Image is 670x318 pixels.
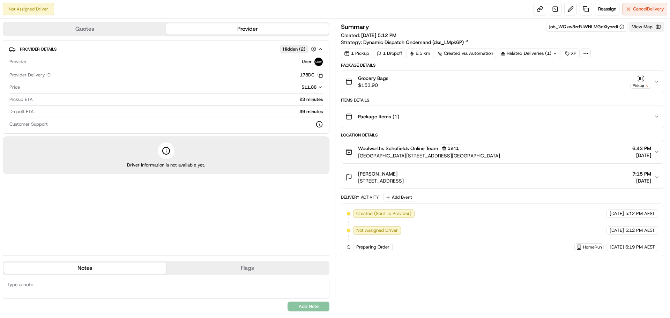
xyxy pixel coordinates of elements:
span: Dropoff ETA [9,109,34,115]
span: Cancel Delivery [633,6,664,12]
button: Provider [166,23,329,35]
div: Package Details [341,62,664,68]
div: XP [562,49,580,58]
span: 6:43 PM [632,145,651,152]
button: $11.88 [261,84,323,90]
div: Items Details [341,97,664,103]
span: 1941 [448,146,459,151]
span: Provider [9,59,27,65]
div: Strategy: [341,39,469,46]
span: [PERSON_NAME] [358,170,397,177]
div: 23 minutes [36,96,323,103]
span: Package Items ( 1 ) [358,113,399,120]
button: Quotes [3,23,166,35]
button: CancelDelivery [622,3,667,15]
span: HomeRun [583,244,602,250]
span: [GEOGRAPHIC_DATA][STREET_ADDRESS][GEOGRAPHIC_DATA] [358,152,500,159]
span: 5:12 PM AEST [625,210,655,217]
span: Customer Support [9,121,48,127]
span: Woolworths Schofields Online Team [358,145,438,152]
span: [DATE] [632,152,651,159]
button: Flags [166,262,329,274]
button: Notes [3,262,166,274]
span: Hidden ( 2 ) [283,46,305,52]
button: [PERSON_NAME][STREET_ADDRESS]7:15 PM[DATE] [341,166,664,188]
span: Pickup ETA [9,96,33,103]
span: $153.90 [358,82,388,89]
span: [DATE] [610,244,624,250]
span: Created: [341,32,396,39]
span: 6:19 PM AEST [625,244,655,250]
div: 39 minutes [37,109,323,115]
span: Created (Sent To Provider) [356,210,411,217]
span: Provider Delivery ID [9,72,51,78]
span: 5:12 PM AEST [625,227,655,234]
span: Provider Details [20,46,57,52]
button: 178DC [300,72,323,78]
a: Created via Automation [435,49,496,58]
button: Pickup [630,75,651,89]
span: Reassign [598,6,616,12]
button: Reassign [595,3,619,15]
button: Add Event [383,193,414,201]
div: Pickup [630,83,651,89]
span: Grocery Bags [358,75,388,82]
img: uber-new-logo.jpeg [314,58,323,66]
h3: Summary [341,24,369,30]
button: Package Items (1) [341,105,664,128]
span: Preparing Order [356,244,389,250]
button: View Map [629,22,664,32]
button: Woolworths Schofields Online Team1941[GEOGRAPHIC_DATA][STREET_ADDRESS][GEOGRAPHIC_DATA]6:43 PM[DATE] [341,140,664,163]
button: job_WQxw3zrRJWNLMGoXiyozdi [549,24,624,30]
div: 2.5 km [407,49,433,58]
span: [DATE] [610,227,624,234]
span: Price [9,84,20,90]
div: Location Details [341,132,664,138]
div: Delivery Activity [341,194,379,200]
div: Related Deliveries (1) [498,49,560,58]
span: Driver information is not available yet. [127,162,205,168]
button: Hidden (2) [280,45,318,53]
span: [DATE] [610,210,624,217]
span: 7:15 PM [632,170,651,177]
span: Dynamic Dispatch Ondemand (dss_LMpk6P) [363,39,464,46]
div: 1 Dropoff [374,49,405,58]
button: Grocery Bags$153.90Pickup [341,71,664,93]
span: [DATE] 5:12 PM [361,32,396,38]
span: Not Assigned Driver [356,227,398,234]
span: [STREET_ADDRESS] [358,177,404,184]
button: Provider DetailsHidden (2) [9,43,323,55]
span: Uber [302,59,312,65]
span: $11.88 [301,84,317,90]
div: 1 Pickup [341,49,372,58]
a: Dynamic Dispatch Ondemand (dss_LMpk6P) [363,39,469,46]
span: [DATE] [632,177,651,184]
